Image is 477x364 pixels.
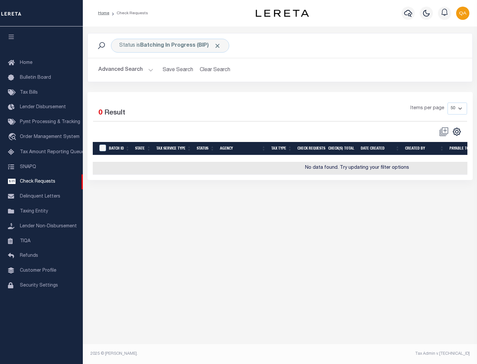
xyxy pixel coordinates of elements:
button: Advanced Search [98,64,153,76]
div: Tax Admin v.[TECHNICAL_ID] [285,351,470,357]
span: Check Requests [20,179,55,184]
th: Tax Service Type: activate to sort column ascending [154,142,194,156]
i: travel_explore [8,133,19,142]
div: Status is [111,39,229,53]
div: 2025 © [PERSON_NAME]. [85,351,280,357]
label: Result [104,108,125,118]
th: Check Requests [295,142,326,156]
span: SNAPQ [20,164,36,169]
span: Home [20,61,32,65]
th: Tax Type: activate to sort column ascending [269,142,295,156]
button: Save Search [159,64,197,76]
th: Agency: activate to sort column ascending [217,142,269,156]
span: Tax Bills [20,90,38,95]
span: TIQA [20,239,30,243]
span: Items per page [410,105,444,112]
span: Order Management System [20,135,79,139]
th: State: activate to sort column ascending [132,142,154,156]
span: Refunds [20,253,38,258]
th: Status: activate to sort column ascending [194,142,217,156]
span: Lender Disbursement [20,105,66,110]
b: Batching In Progress (BIP) [140,43,221,48]
span: Taxing Entity [20,209,48,214]
span: Security Settings [20,283,58,288]
img: svg+xml;base64,PHN2ZyB4bWxucz0iaHR0cDovL3d3dy53My5vcmcvMjAwMC9zdmciIHBvaW50ZXItZXZlbnRzPSJub25lIi... [456,7,469,20]
img: logo-dark.svg [256,10,309,17]
button: Clear Search [197,64,233,76]
span: Lender Non-Disbursement [20,224,77,229]
span: Customer Profile [20,268,56,273]
th: Date Created: activate to sort column ascending [358,142,402,156]
span: 0 [98,110,102,116]
span: Delinquent Letters [20,194,60,199]
th: Batch Id: activate to sort column ascending [106,142,132,156]
span: Click to Remove [214,42,221,49]
th: Created By: activate to sort column ascending [402,142,447,156]
li: Check Requests [109,10,148,16]
a: Home [98,11,109,15]
span: Tax Amount Reporting Queue [20,150,84,155]
th: Check(s) Total [326,142,358,156]
span: Bulletin Board [20,75,51,80]
span: Pymt Processing & Tracking [20,120,80,124]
